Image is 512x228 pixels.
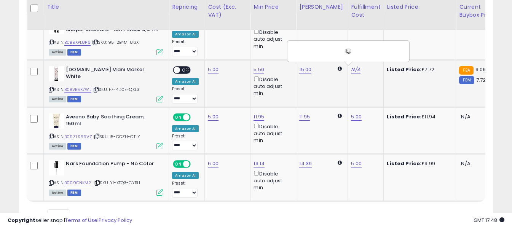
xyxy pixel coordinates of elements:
span: | SKU: Y1-XTQ3-GYBH [94,180,140,186]
span: All listings currently available for purchase on Amazon [49,143,66,150]
div: ASIN: [49,19,163,54]
b: Aveeno Baby Soothing Cream, 150ml [66,113,158,129]
b: Listed Price: [387,113,421,120]
div: Disable auto adjust min [254,169,290,191]
img: 31y26qsiUwL._SL40_.jpg [49,160,64,175]
b: Nars Foundation Pump - No Color [66,160,158,169]
div: ASIN: [49,160,163,195]
div: Title [47,3,166,11]
div: Amazon AI [172,125,199,132]
i: Calculated using Dynamic Max Price. [338,113,342,118]
a: 5.00 [208,113,219,121]
div: Amazon AI [172,78,199,85]
div: £9.99 [387,160,450,167]
a: Privacy Policy [99,217,132,224]
a: 15.00 [299,66,311,73]
div: Preset: [172,86,199,104]
a: N/A [351,66,360,73]
div: Amazon AI [172,172,199,179]
span: N/A [461,160,470,167]
span: 9.06 [475,66,486,73]
div: £11.94 [387,113,450,120]
div: ASIN: [49,113,163,149]
span: All listings currently available for purchase on Amazon [49,49,66,56]
small: FBA [459,66,473,75]
a: B0B9XPL8P6 [64,39,91,46]
a: 11.95 [254,113,264,121]
div: Disable auto adjust min [254,75,290,97]
span: | SKU: 95-2B4M-86XI [92,39,140,45]
span: 2025-08-15 17:48 GMT [474,217,504,224]
span: OFF [190,114,202,120]
small: FBM [459,76,474,84]
div: Listed Price [387,3,453,11]
div: Disable auto adjust min [254,28,290,50]
b: [DOMAIN_NAME] Mani Marker White [66,66,158,82]
a: 5.00 [351,113,362,121]
span: ON [174,161,183,167]
i: Calculated using Dynamic Max Price. [338,160,342,165]
span: FBM [67,96,81,102]
b: Listed Price: [387,160,421,167]
a: B009GNKM2I [64,180,93,186]
span: | SKU: I5-CCZH-OTLY [93,134,140,140]
a: 13.14 [254,160,265,167]
div: Disable auto adjust min [254,122,290,144]
div: Cost (Exc. VAT) [208,3,247,19]
a: B0BVRVX7WL [64,86,91,93]
div: Fulfillment Cost [351,3,380,19]
div: seller snap | | [8,217,132,224]
img: 4131grqeLfL._SL40_.jpg [49,113,64,129]
div: Min Price [254,3,293,11]
span: N/A [461,113,470,120]
b: Listed Price: [387,66,421,73]
a: B09ZLS69VZ [64,134,92,140]
a: Terms of Use [65,217,97,224]
span: 7.72 [476,77,486,84]
span: OFF [180,67,192,73]
div: £7.72 [387,66,450,73]
span: Show: entries [32,212,87,219]
span: FBM [67,190,81,196]
div: Preset: [172,134,199,151]
a: 5.00 [208,66,219,73]
img: 41nFK4JdluL._SL40_.jpg [49,66,64,81]
div: [PERSON_NAME] [299,3,345,11]
div: Repricing [172,3,201,11]
strong: Copyright [8,217,35,224]
a: 14.39 [299,160,312,167]
span: FBM [67,49,81,56]
div: ASIN: [49,66,163,102]
div: Preset: [172,181,199,198]
a: 5.00 [351,160,362,167]
span: All listings currently available for purchase on Amazon [49,190,66,196]
span: | SKU: F7-4D0E-QXL3 [93,86,139,92]
a: 11.95 [299,113,310,121]
span: OFF [190,161,202,167]
div: Amazon AI [172,31,199,38]
div: Current Buybox Price [459,3,498,19]
span: ON [174,114,183,120]
i: Calculated using Dynamic Max Price. [338,66,342,71]
span: FBM [67,143,81,150]
a: 5.50 [254,66,264,73]
a: 6.00 [208,160,219,167]
div: Preset: [172,39,199,56]
span: All listings currently available for purchase on Amazon [49,96,66,102]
